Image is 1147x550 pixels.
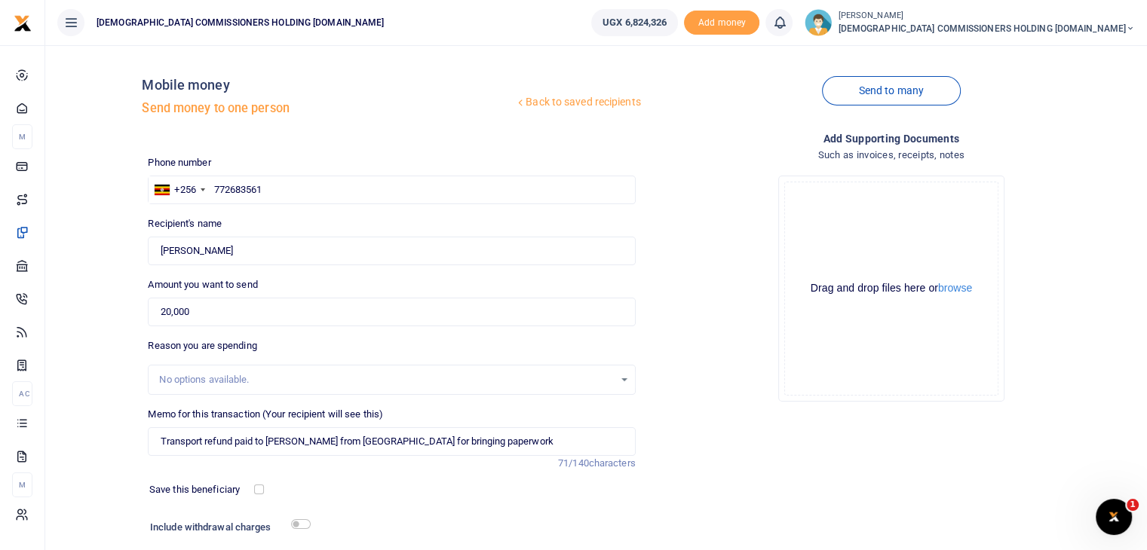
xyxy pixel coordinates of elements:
label: Memo for this transaction (Your recipient will see this) [148,407,383,422]
img: logo-small [14,14,32,32]
div: Uganda: +256 [149,176,209,203]
h4: Add supporting Documents [648,130,1135,147]
a: Add money [684,16,759,27]
iframe: Intercom live chat [1096,499,1132,535]
label: Reason you are spending [148,338,256,353]
div: File Uploader [778,176,1004,402]
div: No options available. [159,372,613,387]
span: [DEMOGRAPHIC_DATA] COMMISSIONERS HOLDING [DOMAIN_NAME] [838,22,1135,35]
a: Back to saved recipients [514,89,642,116]
button: browse [938,283,972,293]
li: Toup your wallet [684,11,759,35]
a: Send to many [822,76,961,105]
input: UGX [148,298,635,326]
span: 71/140 [558,457,589,469]
img: profile-user [805,9,832,36]
h4: Mobile money [142,77,514,93]
span: characters [589,457,636,469]
a: profile-user [PERSON_NAME] [DEMOGRAPHIC_DATA] COMMISSIONERS HOLDING [DOMAIN_NAME] [805,9,1135,36]
label: Save this beneficiary [149,482,240,497]
li: M [12,472,32,497]
li: M [12,124,32,149]
input: Enter phone number [148,176,635,204]
span: UGX 6,824,326 [603,15,667,30]
input: Enter extra information [148,427,635,456]
small: [PERSON_NAME] [838,10,1135,23]
label: Amount you want to send [148,277,257,292]
h6: Include withdrawal charges [150,521,304,533]
label: Recipient's name [148,216,222,231]
a: UGX 6,824,326 [591,9,678,36]
span: 1 [1127,499,1139,511]
span: Add money [684,11,759,35]
li: Ac [12,381,32,406]
div: Drag and drop files here or [785,281,998,295]
div: +256 [174,182,195,197]
h4: Such as invoices, receipts, notes [648,147,1135,163]
label: Phone number [148,155,210,170]
input: Loading name... [148,237,635,265]
li: Wallet ballance [585,9,684,36]
span: [DEMOGRAPHIC_DATA] COMMISSIONERS HOLDING [DOMAIN_NAME] [90,16,390,29]
h5: Send money to one person [142,101,514,116]
a: logo-small logo-large logo-large [14,17,32,28]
